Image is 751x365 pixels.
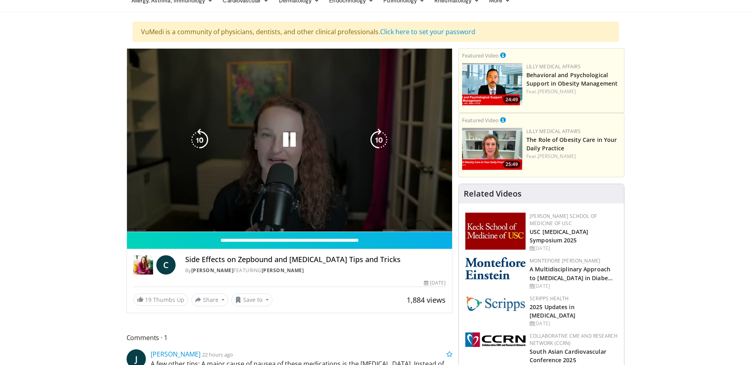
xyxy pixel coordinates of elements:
[185,267,446,274] div: By FEATURING
[462,63,522,105] img: ba3304f6-7838-4e41-9c0f-2e31ebde6754.png.150x105_q85_crop-smart_upscale.png
[530,265,613,281] a: A Multidisciplinary Approach to [MEDICAL_DATA] in Diabe…
[127,332,453,343] span: Comments 1
[464,189,522,199] h4: Related Videos
[530,257,600,264] a: Montefiore [PERSON_NAME]
[231,293,272,306] button: Save to
[262,267,304,274] a: [PERSON_NAME]
[526,136,617,152] a: The Role of Obesity Care in Your Daily Practice
[503,161,520,168] span: 25:49
[202,351,233,358] small: 22 hours ago
[530,320,618,327] div: [DATE]
[530,295,569,302] a: Scripps Health
[191,293,229,306] button: Share
[407,295,446,305] span: 1,884 views
[462,52,499,59] small: Featured Video
[538,88,576,95] a: [PERSON_NAME]
[526,153,621,160] div: Feat.
[465,257,526,279] img: b0142b4c-93a1-4b58-8f91-5265c282693c.png.150x105_q85_autocrop_double_scale_upscale_version-0.2.png
[530,348,606,364] a: South Asian Cardiovascular Conference 2025
[185,255,446,264] h4: Side Effects on Zepbound and [MEDICAL_DATA] Tips and Tricks
[462,128,522,170] img: e1208b6b-349f-4914-9dd7-f97803bdbf1d.png.150x105_q85_crop-smart_upscale.png
[462,128,522,170] a: 25:49
[530,228,588,244] a: USC [MEDICAL_DATA] Symposium 2025
[503,96,520,103] span: 24:49
[530,303,575,319] a: 2025 Updates in [MEDICAL_DATA]
[530,245,618,252] div: [DATE]
[156,255,176,275] a: C
[465,295,526,312] img: c9f2b0b7-b02a-4276-a72a-b0cbb4230bc1.jpg.150x105_q85_autocrop_double_scale_upscale_version-0.2.jpg
[526,71,618,87] a: Behavioral and Psychological Support in Obesity Management
[133,255,153,275] img: Dr. Carolynn Francavilla
[380,27,475,36] a: Click here to set your password
[465,332,526,347] img: a04ee3ba-8487-4636-b0fb-5e8d268f3737.png.150x105_q85_autocrop_double_scale_upscale_version-0.2.png
[462,117,499,124] small: Featured Video
[526,128,581,135] a: Lilly Medical Affairs
[538,153,576,160] a: [PERSON_NAME]
[424,279,446,287] div: [DATE]
[191,267,234,274] a: [PERSON_NAME]
[526,63,581,70] a: Lilly Medical Affairs
[127,49,452,232] video-js: Video Player
[462,63,522,105] a: 24:49
[133,293,188,306] a: 19 Thumbs Up
[151,350,201,359] a: [PERSON_NAME]
[530,332,618,347] a: Collaborative CME and Research Network (CCRN)
[465,213,526,250] img: 7b941f1f-d101-407a-8bfa-07bd47db01ba.png.150x105_q85_autocrop_double_scale_upscale_version-0.2.jpg
[530,283,618,290] div: [DATE]
[145,296,151,303] span: 19
[526,88,621,95] div: Feat.
[530,213,597,227] a: [PERSON_NAME] School of Medicine of USC
[133,22,619,42] div: VuMedi is a community of physicians, dentists, and other clinical professionals.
